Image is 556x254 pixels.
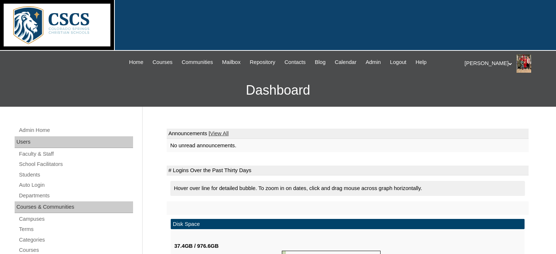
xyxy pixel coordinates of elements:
a: Terms [18,225,133,234]
span: Mailbox [222,58,241,67]
a: Students [18,170,133,179]
img: logo-white.png [4,4,110,46]
span: Home [129,58,143,67]
a: Repository [246,58,279,67]
a: Home [125,58,147,67]
h3: Dashboard [4,74,552,107]
div: Users [15,136,133,148]
span: Calendar [335,58,356,67]
a: Mailbox [219,58,245,67]
a: Blog [311,58,329,67]
div: Courses & Communities [15,201,133,213]
td: Disk Space [171,219,525,230]
span: Help [416,58,427,67]
a: Contacts [281,58,309,67]
span: Repository [250,58,275,67]
div: [PERSON_NAME] [465,54,549,73]
a: Auto Login [18,181,133,190]
td: No unread announcements. [167,139,529,152]
a: Campuses [18,215,133,224]
span: Logout [390,58,406,67]
div: Hover over line for detailed bubble. To zoom in on dates, click and drag mouse across graph horiz... [170,181,525,196]
a: Logout [386,58,410,67]
td: Announcements | [167,129,529,139]
a: School Facilitators [18,160,133,169]
a: Admin Home [18,126,133,135]
span: Admin [366,58,381,67]
a: Admin [362,58,385,67]
a: Courses [149,58,176,67]
span: Blog [315,58,325,67]
span: Contacts [284,58,306,67]
td: # Logins Over the Past Thirty Days [167,166,529,176]
span: Courses [152,58,173,67]
a: Help [412,58,430,67]
div: 37.4GB / 976.6GB [174,242,282,250]
a: Communities [178,58,217,67]
a: Categories [18,235,133,244]
a: Calendar [331,58,360,67]
img: Stephanie Phillips [517,54,531,73]
span: Communities [182,58,213,67]
a: View All [210,130,228,136]
a: Departments [18,191,133,200]
a: Faculty & Staff [18,149,133,159]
